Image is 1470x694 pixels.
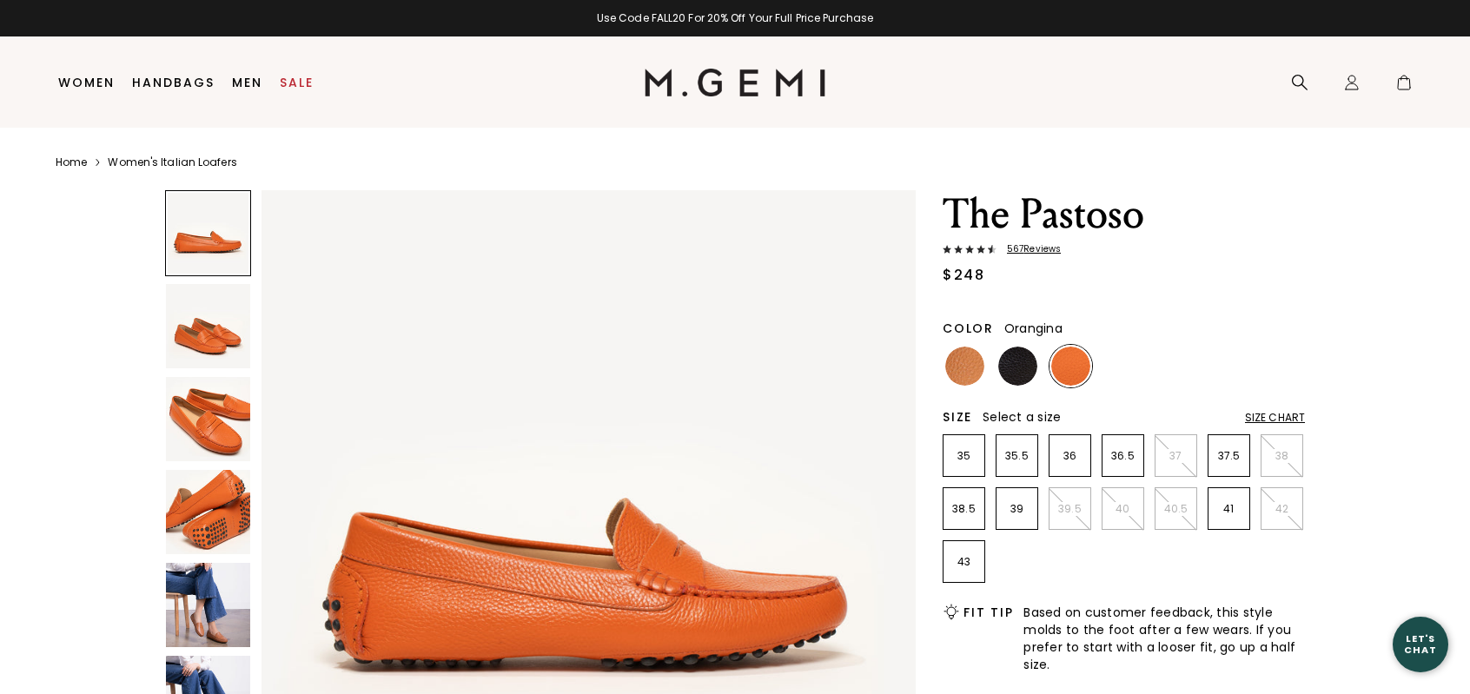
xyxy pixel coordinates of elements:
[132,76,215,89] a: Handbags
[166,284,250,368] img: The Pastoso
[645,69,826,96] img: M.Gemi
[1208,449,1249,463] p: 37.5
[1102,449,1143,463] p: 36.5
[1208,502,1249,516] p: 41
[280,76,314,89] a: Sale
[943,321,994,335] h2: Color
[963,605,1013,619] h2: Fit Tip
[1393,633,1448,655] div: Let's Chat
[944,555,984,569] p: 43
[1023,604,1305,673] span: Based on customer feedback, this style molds to the foot after a few wears. If you prefer to star...
[1051,347,1090,386] img: Orangina
[1245,411,1305,425] div: Size Chart
[997,502,1037,516] p: 39
[1261,502,1302,516] p: 42
[1261,449,1302,463] p: 38
[997,449,1037,463] p: 35.5
[1102,502,1143,516] p: 40
[943,244,1305,258] a: 567Reviews
[166,377,250,461] img: The Pastoso
[944,502,984,516] p: 38.5
[998,347,1037,386] img: Black
[945,347,984,386] img: Tan
[944,449,984,463] p: 35
[1050,449,1090,463] p: 36
[166,563,250,647] img: The Pastoso
[943,410,972,424] h2: Size
[1155,502,1196,516] p: 40.5
[997,244,1061,254] span: 567 Review s
[58,76,115,89] a: Women
[108,155,236,169] a: Women's Italian Loafers
[943,265,984,286] div: $248
[943,190,1305,239] h1: The Pastoso
[1155,449,1196,463] p: 37
[56,155,87,169] a: Home
[983,408,1061,426] span: Select a size
[232,76,262,89] a: Men
[1004,320,1063,337] span: Orangina
[1050,502,1090,516] p: 39.5
[166,470,250,554] img: The Pastoso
